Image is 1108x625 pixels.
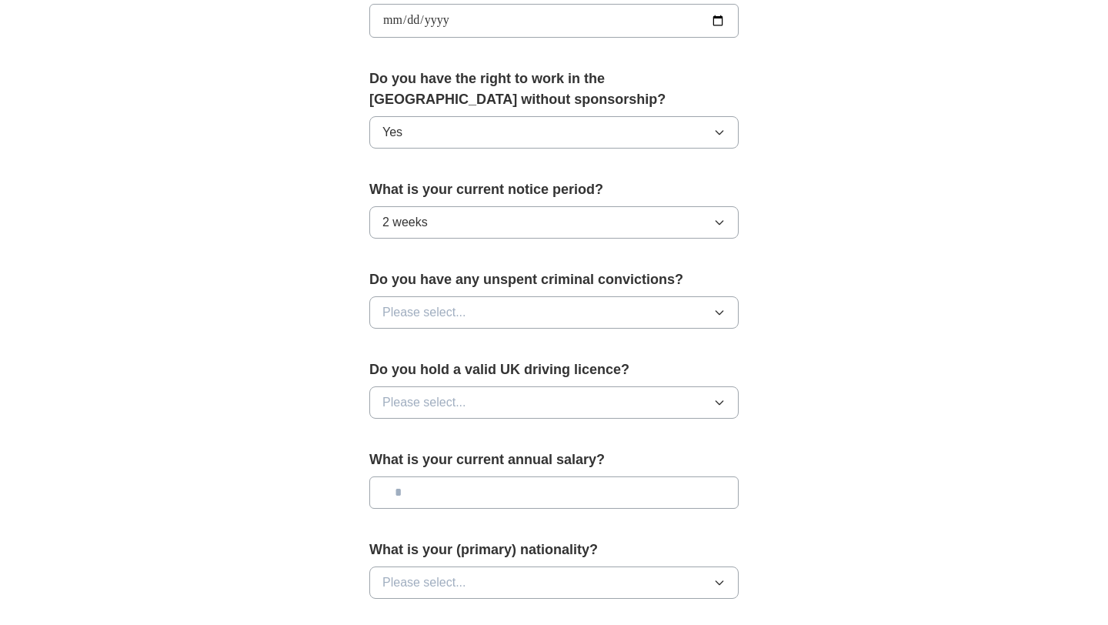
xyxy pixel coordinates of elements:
label: What is your current annual salary? [369,450,739,470]
span: Please select... [382,393,466,412]
label: Do you hold a valid UK driving licence? [369,359,739,380]
label: What is your (primary) nationality? [369,540,739,560]
span: Yes [382,123,402,142]
button: Please select... [369,296,739,329]
span: Please select... [382,303,466,322]
label: Do you have the right to work in the [GEOGRAPHIC_DATA] without sponsorship? [369,69,739,110]
button: Please select... [369,386,739,419]
label: What is your current notice period? [369,179,739,200]
label: Do you have any unspent criminal convictions? [369,269,739,290]
button: Yes [369,116,739,149]
button: Please select... [369,567,739,599]
span: 2 weeks [382,213,428,232]
button: 2 weeks [369,206,739,239]
span: Please select... [382,573,466,592]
